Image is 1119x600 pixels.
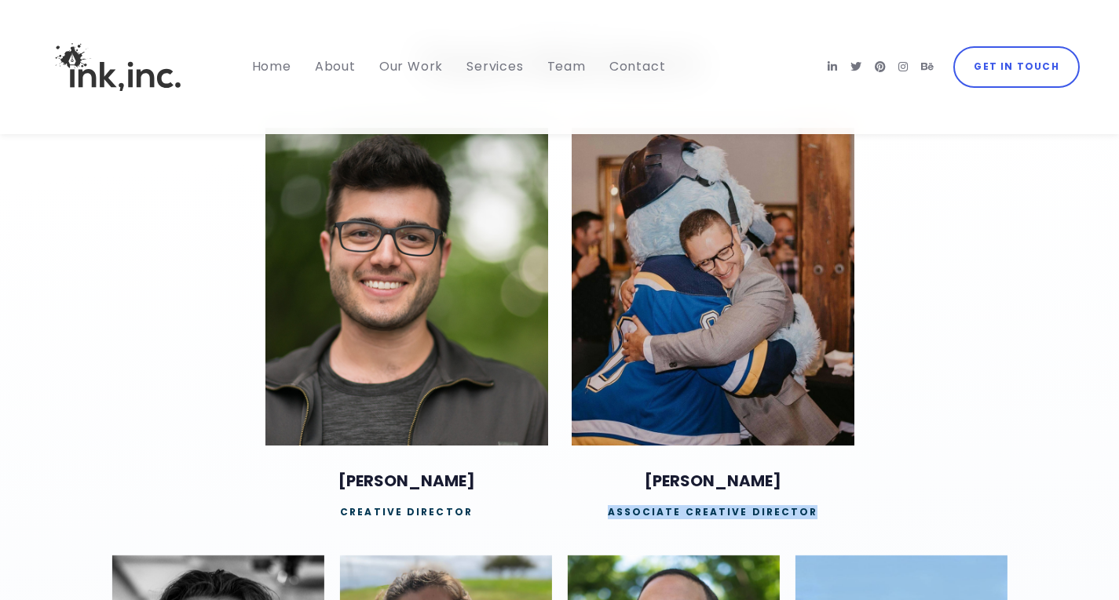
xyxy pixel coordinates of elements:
span: Contact [609,57,666,75]
img: Ink, Inc. | Marketing Agency [39,14,196,120]
span: Team [547,57,586,75]
h6: Creative Director [265,505,548,519]
span: Get in Touch [974,58,1059,76]
span: Services [466,57,523,75]
h3: [PERSON_NAME] [265,469,548,493]
span: Our Work [379,57,443,75]
span: Home [252,57,291,75]
span: About [315,57,356,75]
img: Max Irzhak [572,128,854,445]
img: Morgan Titcher [265,128,548,445]
h3: [PERSON_NAME] [572,469,854,493]
h6: Associate Creative Director [572,505,854,519]
a: Get in Touch [953,46,1080,87]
